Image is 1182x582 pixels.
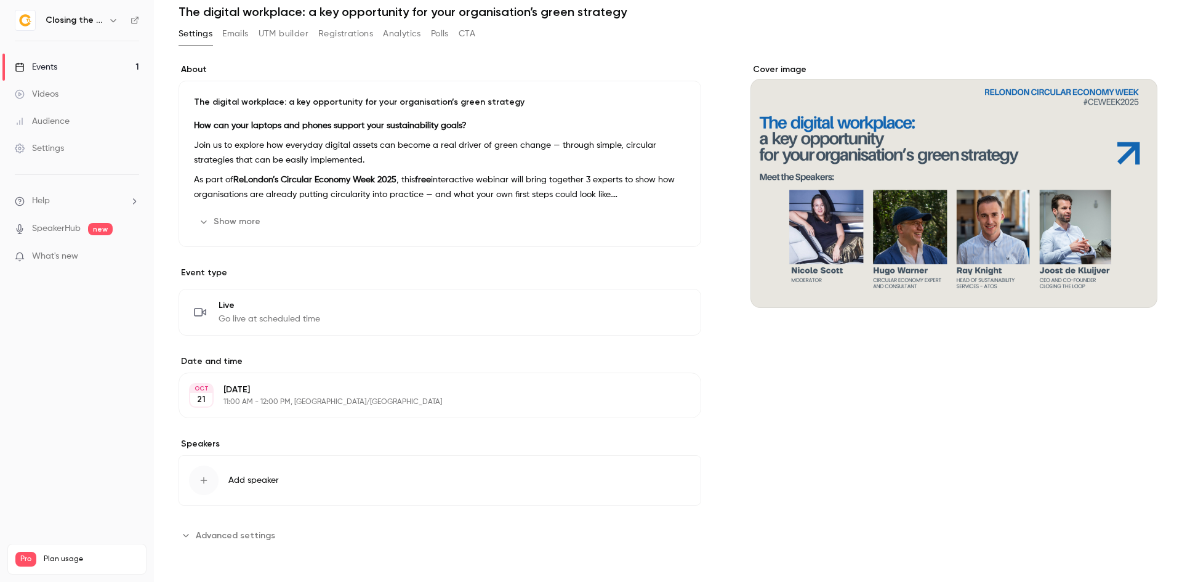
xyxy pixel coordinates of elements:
[124,251,139,262] iframe: Noticeable Trigger
[179,267,701,279] p: Event type
[233,176,396,184] strong: ReLondon’s Circular Economy Week 2025
[194,212,268,232] button: Show more
[179,525,283,545] button: Advanced settings
[44,554,139,564] span: Plan usage
[179,355,701,368] label: Date and time
[383,24,421,44] button: Analytics
[15,88,58,100] div: Videos
[190,384,212,393] div: OCT
[179,455,701,506] button: Add speaker
[197,394,206,406] p: 21
[15,552,36,567] span: Pro
[459,24,475,44] button: CTA
[179,4,1157,19] h1: The digital workplace: a key opportunity for your organisation’s green strategy
[15,195,139,208] li: help-dropdown-opener
[15,10,35,30] img: Closing the Loop
[750,63,1157,308] section: Cover image
[222,24,248,44] button: Emails
[223,384,636,396] p: [DATE]
[179,438,701,450] label: Speakers
[194,96,686,108] p: The digital workplace: a key opportunity for your organisation’s green strategy
[196,529,275,542] span: Advanced settings
[179,525,701,545] section: Advanced settings
[194,172,686,202] p: As part of , this interactive webinar will bring together 3 experts to show how organisations are...
[88,223,113,235] span: new
[219,313,320,325] span: Go live at scheduled time
[228,474,279,487] span: Add speaker
[431,24,449,44] button: Polls
[750,63,1157,76] label: Cover image
[46,14,103,26] h6: Closing the Loop
[259,24,308,44] button: UTM builder
[318,24,373,44] button: Registrations
[32,195,50,208] span: Help
[15,61,57,73] div: Events
[32,222,81,235] a: SpeakerHub
[32,250,78,263] span: What's new
[219,299,320,312] span: Live
[223,397,636,407] p: 11:00 AM - 12:00 PM, [GEOGRAPHIC_DATA]/[GEOGRAPHIC_DATA]
[194,121,467,130] strong: How can your laptops and phones support your sustainability goals?
[179,63,701,76] label: About
[179,24,212,44] button: Settings
[15,115,70,127] div: Audience
[415,176,431,184] strong: free
[15,142,64,155] div: Settings
[194,138,686,168] p: Join us to explore how everyday digital assets can become a real driver of green change — through...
